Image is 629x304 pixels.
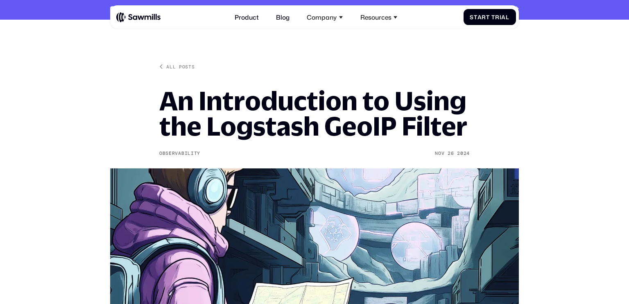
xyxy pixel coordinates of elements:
div: Observability [159,151,200,157]
div: Nov [435,151,444,157]
span: a [477,14,482,20]
div: Resources [360,14,391,21]
a: StartTrial [464,9,516,25]
span: l [506,14,509,20]
a: Product [230,9,264,25]
span: S [470,14,474,20]
a: Blog [272,9,294,25]
span: T [491,14,495,20]
div: 2024 [457,151,470,157]
span: r [495,14,500,20]
span: t [474,14,477,20]
span: i [500,14,502,20]
span: a [501,14,506,20]
div: 26 [448,151,454,157]
div: Company [307,14,337,21]
div: All posts [166,64,195,70]
h1: An Introduction to Using the Logstash GeoIP Filter [159,88,470,139]
a: All posts [159,64,195,70]
span: t [486,14,490,20]
span: r [482,14,486,20]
